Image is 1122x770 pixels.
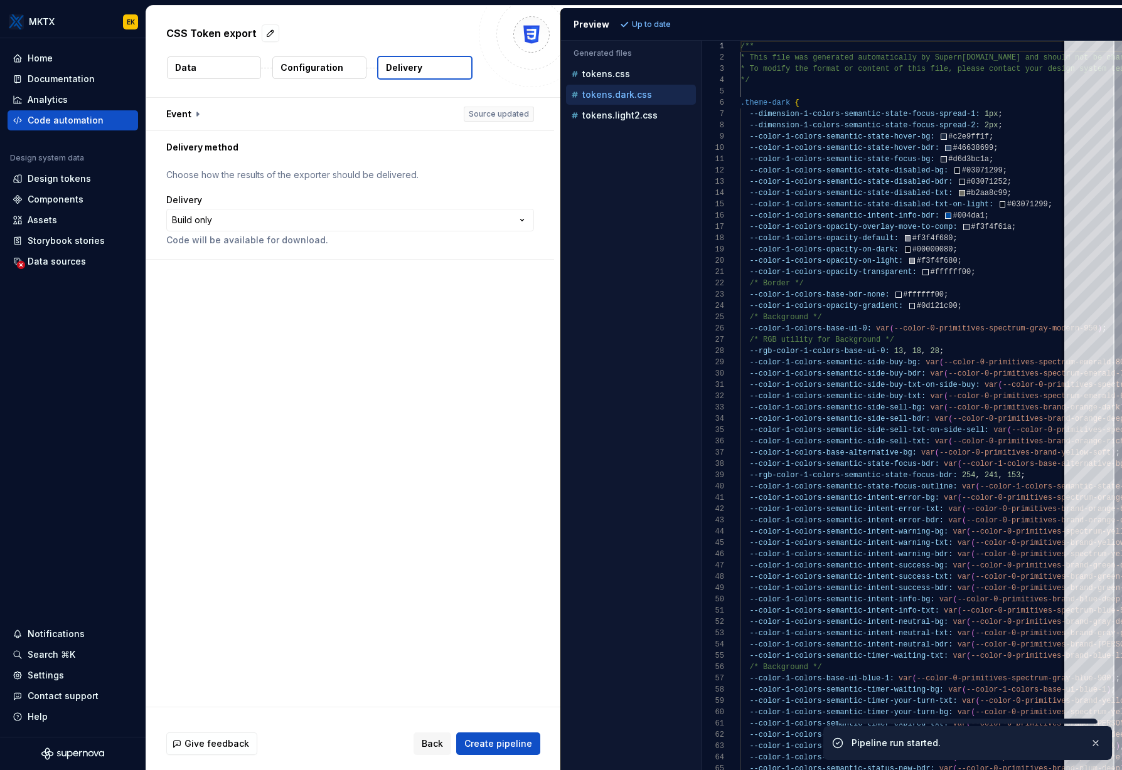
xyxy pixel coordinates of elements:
[749,200,975,209] span: --color-1-colors-semantic-state-disabled-txt-on-li
[749,234,899,243] span: --color-1-colors-opacity-default:
[993,426,1007,435] span: var
[29,16,55,28] div: MKTX
[921,448,935,457] span: var
[953,234,957,243] span: ;
[702,52,724,63] div: 2
[971,223,1012,231] span: #f3f4f61a
[944,460,958,468] span: var
[749,584,953,593] span: --color-1-colors-semantic-intent-success-bdr:
[984,381,998,389] span: var
[702,481,724,492] div: 40
[749,651,948,660] span: --color-1-colors-semantic-timer-waiting-txt:
[702,402,724,413] div: 33
[702,187,724,199] div: 14
[702,605,724,616] div: 51
[702,154,724,165] div: 11
[702,75,724,86] div: 4
[1002,166,1007,175] span: ;
[944,290,948,299] span: ;
[632,19,671,29] p: Up to date
[8,251,138,272] a: Data sources
[422,737,443,750] span: Back
[749,381,975,389] span: --color-1-colors-semantic-side-buy-txt-on-side-buy
[944,392,948,401] span: (
[971,640,975,649] span: (
[930,392,944,401] span: var
[957,460,961,468] span: (
[957,595,1119,604] span: --color-0-primitives-brand-blue-deep
[702,278,724,289] div: 22
[28,628,85,640] div: Notifications
[749,606,939,615] span: --color-1-colors-semantic-intent-info-txt:
[702,120,724,131] div: 8
[184,737,249,750] span: Give feedback
[966,561,971,570] span: (
[28,710,48,723] div: Help
[749,177,953,186] span: --color-1-colors-semantic-state-disabled-bdr:
[702,289,724,300] div: 23
[944,493,958,502] span: var
[876,324,890,333] span: var
[3,8,143,35] button: MKTXEK
[749,223,957,231] span: --color-1-colors-opacity-overlay-move-to-comp:
[966,189,1007,198] span: #b2aa8c99
[582,90,652,100] p: tokens.dark.css
[1007,426,1011,435] span: (
[566,88,696,102] button: tokens.dark.css
[939,358,943,367] span: (
[702,458,724,470] div: 38
[8,48,138,68] a: Home
[749,629,953,638] span: --color-1-colors-semantic-intent-neutral-txt:
[702,323,724,334] div: 26
[702,199,724,210] div: 15
[889,324,894,333] span: (
[984,110,998,119] span: 1px
[749,572,953,581] span: --color-1-colors-semantic-intent-success-txt:
[702,583,724,594] div: 49
[930,347,939,356] span: 28
[702,334,724,345] div: 27
[1007,177,1011,186] span: ;
[948,132,989,141] span: #c2e9ff1f
[984,211,988,220] span: ;
[749,403,926,412] span: --color-1-colors-semantic-side-sell-bg:
[749,132,934,141] span: --color-1-colors-semantic-state-hover-bg:
[930,403,944,412] span: var
[702,131,724,142] div: 9
[702,357,724,368] div: 29
[749,245,899,254] span: --color-1-colors-opacity-on-dark:
[975,110,980,119] span: :
[749,369,926,378] span: --color-1-colors-semantic-side-buy-bdr:
[894,347,902,356] span: 13
[953,651,966,660] span: var
[961,471,975,480] span: 254
[464,737,532,750] span: Create pipeline
[386,61,422,74] p: Delivery
[28,214,57,226] div: Assets
[749,516,944,525] span: --color-1-colors-semantic-intent-error-bdr:
[939,448,1111,457] span: --color-0-primitives-brand-yellow-soft
[971,629,975,638] span: (
[948,516,962,525] span: var
[948,414,953,423] span: (
[574,48,688,58] p: Generated files
[953,245,957,254] span: ;
[975,482,980,491] span: (
[702,616,724,628] div: 52
[912,347,921,356] span: 18
[1007,471,1020,480] span: 153
[749,539,953,547] span: --color-1-colors-semantic-intent-warning-txt:
[749,527,948,536] span: --color-1-colors-semantic-intent-warning-bg:
[28,648,75,661] div: Search ⌘K
[953,595,957,604] span: (
[8,707,138,727] button: Help
[944,369,948,378] span: (
[166,26,257,41] p: CSS Token export
[948,505,962,514] span: var
[971,550,975,559] span: (
[166,194,202,206] label: Delivery
[930,268,971,277] span: #ffffff00
[702,368,724,379] div: 30
[8,90,138,110] a: Analytics
[28,690,99,702] div: Contact support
